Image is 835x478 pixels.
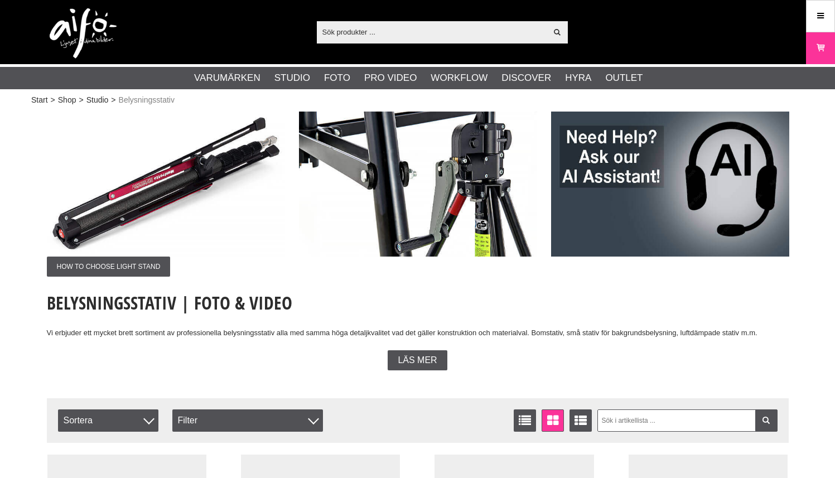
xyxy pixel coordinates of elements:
img: Annons:002 ban-man-lightstands-006.jpg [299,112,537,257]
span: Belysningsstativ [119,94,175,106]
a: Studio [274,71,310,85]
a: Discover [501,71,551,85]
a: Studio [86,94,109,106]
input: Sök i artikellista ... [597,409,778,432]
a: Outlet [605,71,643,85]
a: Fönstervisning [542,409,564,432]
span: How to choose light stand [47,257,171,277]
img: Annons:003 ban-man-AIsean-eng.jpg [551,112,789,257]
input: Sök produkter ... [317,23,547,40]
a: Annons:001 ban-man-lightstands-005.jpgHow to choose light stand [47,112,285,277]
span: > [79,94,83,106]
a: Shop [58,94,76,106]
a: Filtrera [755,409,778,432]
span: > [111,94,115,106]
img: logo.png [50,8,117,59]
a: Foto [324,71,350,85]
a: Pro Video [364,71,417,85]
a: Listvisning [514,409,536,432]
a: Varumärken [194,71,260,85]
a: Utökad listvisning [569,409,592,432]
img: Annons:001 ban-man-lightstands-005.jpg [47,112,285,257]
a: Workflow [431,71,488,85]
p: Vi erbjuder ett mycket brett sortiment av professionella belysningsstativ alla med samma höga det... [47,327,789,339]
span: Läs mer [398,355,437,365]
div: Filter [172,409,323,432]
span: Sortera [58,409,158,432]
a: Hyra [565,71,591,85]
h1: Belysningsstativ | Foto & Video [47,291,789,315]
a: Start [31,94,48,106]
span: > [51,94,55,106]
